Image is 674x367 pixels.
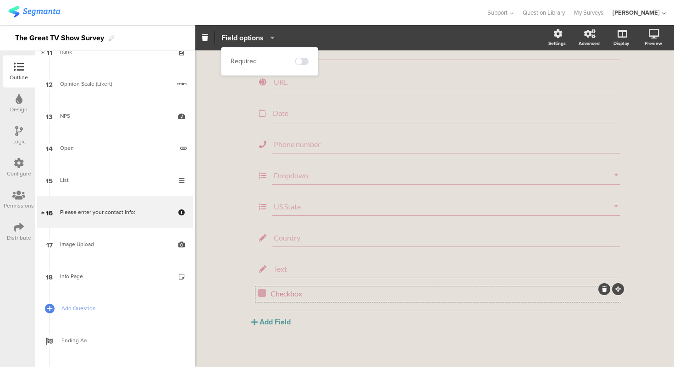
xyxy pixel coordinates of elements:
div: Advanced [579,40,600,47]
div: Image Upload [60,240,170,249]
div: Preview [645,40,662,47]
span: Support [487,8,508,17]
p: Checkbox [271,289,613,298]
a: 14 Open [37,132,193,164]
span: 17 [46,239,53,249]
div: Design [10,105,28,114]
input: Type field title... [274,140,619,148]
div: Please enter your contact info: [60,208,170,217]
a: 18 Info Page [37,260,193,292]
input: Type field title... [274,171,614,180]
div: Outline [10,73,28,82]
div: Configure [7,170,31,178]
div: Permissions [4,202,34,210]
a: 17 Image Upload [37,228,193,260]
div: Logic [12,137,26,146]
div: Required [231,57,257,66]
a: 12 Opinion Scale (Likert) [37,68,193,100]
span: 18 [46,271,53,281]
input: Type field title... [273,109,619,117]
button: Add Field [251,317,291,327]
div: List [60,175,170,185]
span: 14 [46,143,53,153]
span: 15 [46,175,53,185]
span: Field options [221,33,264,43]
img: segmanta logo [8,6,60,17]
div: [PERSON_NAME] [613,8,660,17]
input: Type field title... [274,46,619,55]
div: Opinion Scale (Likert) [60,79,170,88]
span: Ending Aa [61,336,179,345]
div: Distribute [7,234,31,242]
div: Display [613,40,629,47]
a: 13 NPS [37,100,193,132]
div: Open [60,143,173,153]
span: Add Question [61,304,179,313]
div: The Great TV Show Survey [15,31,104,45]
div: Rank [60,47,170,56]
div: NPS [60,111,170,121]
a: 15 List [37,164,193,196]
span: 13 [46,111,53,121]
a: Ending Aa [37,324,193,356]
div: Settings [548,40,566,47]
input: Type field title... [274,77,619,86]
input: Type field title... [274,202,614,211]
input: Type field title... [274,233,619,242]
span: 11 [47,47,52,57]
input: Type field title... [274,264,619,273]
button: Field options [221,28,275,48]
a: 16 Please enter your contact info: [37,196,193,228]
span: 16 [46,207,53,217]
a: 11 Rank [37,36,193,68]
span: 12 [46,79,53,89]
div: Info Page [60,272,170,281]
